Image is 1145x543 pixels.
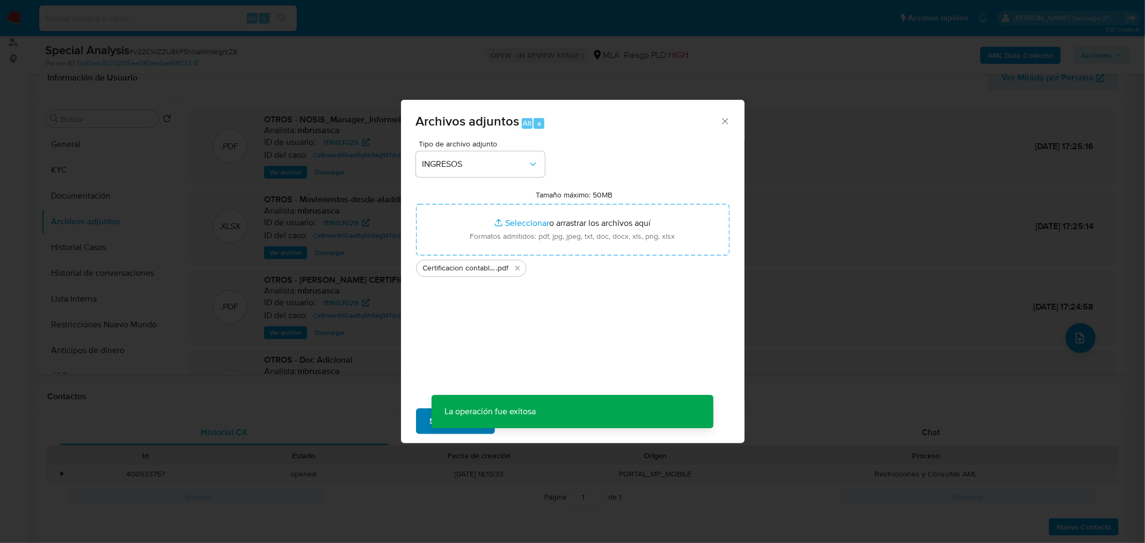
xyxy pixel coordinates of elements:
span: Tipo de archivo adjunto [419,140,548,148]
span: Cancelar [513,409,548,433]
button: INGRESOS [416,151,545,177]
span: a [537,118,541,128]
span: Alt [523,118,531,128]
span: Certificacion contable periodo extendido [423,263,497,274]
span: INGRESOS [422,159,528,170]
span: Archivos adjuntos [416,112,520,130]
span: .pdf [497,263,509,274]
p: La operación fue exitosa [432,395,549,428]
label: Tamaño máximo: 50MB [536,190,612,200]
span: Subir archivo [430,409,481,433]
button: Eliminar Certificacion contable periodo extendido.pdf [511,262,524,275]
button: Cerrar [720,116,730,126]
ul: Archivos seleccionados [416,255,730,277]
button: Subir archivo [416,408,495,434]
